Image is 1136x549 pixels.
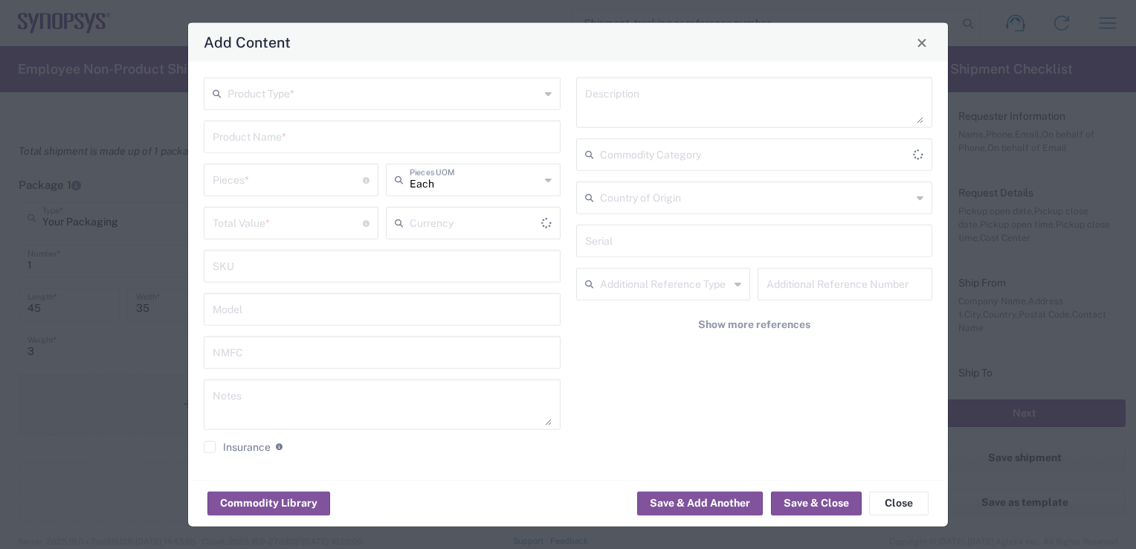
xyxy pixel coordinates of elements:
button: Save & Close [771,491,862,515]
button: Close [911,32,932,53]
button: Commodity Library [207,491,330,515]
h4: Add Content [204,31,291,53]
button: Save & Add Another [637,491,763,515]
label: Insurance [204,441,271,453]
button: Close [869,491,929,515]
span: Show more references [698,318,810,332]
